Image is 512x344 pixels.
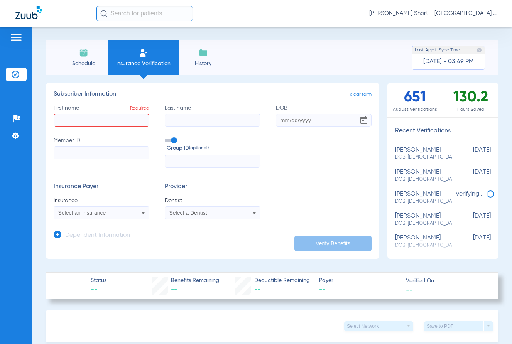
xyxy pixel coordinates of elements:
[15,6,42,19] img: Zuub Logo
[276,114,372,127] input: DOBOpen calendar
[356,113,372,128] button: Open calendar
[395,234,452,249] div: [PERSON_NAME]
[10,33,22,42] img: hamburger-icon
[387,106,443,113] span: August Verifications
[387,83,443,117] div: 651
[452,212,491,227] span: [DATE]
[54,137,149,168] label: Member ID
[254,277,310,285] span: Deductible Remaining
[91,277,106,285] span: Status
[54,146,149,159] input: Member ID
[294,236,372,251] button: Verify Benefits
[387,127,498,135] h3: Recent Verifications
[189,144,209,152] small: (optional)
[65,232,130,239] h3: Dependent Information
[477,47,482,53] img: last sync help info
[185,60,221,67] span: History
[456,191,484,197] span: verifying...
[423,58,474,66] span: [DATE] - 03:49 PM
[54,183,149,191] h3: Insurance Payer
[395,169,452,183] div: [PERSON_NAME]
[54,114,149,127] input: First nameRequired
[165,197,260,204] span: Dentist
[96,6,193,21] input: Search for patients
[319,277,399,285] span: Payer
[452,234,491,249] span: [DATE]
[395,147,452,161] div: [PERSON_NAME]
[350,91,372,98] span: clear form
[319,285,399,295] span: --
[79,48,88,57] img: Schedule
[91,285,106,295] span: --
[452,169,491,183] span: [DATE]
[369,10,497,17] span: [PERSON_NAME] Short - [GEOGRAPHIC_DATA] Dentistry
[165,114,260,127] input: Last name
[276,104,372,127] label: DOB
[443,83,498,117] div: 130.2
[167,144,260,152] span: Group ID
[406,286,413,294] span: --
[473,307,512,344] iframe: Chat Widget
[395,191,452,205] div: [PERSON_NAME]
[100,10,107,17] img: Search Icon
[395,154,452,161] span: DOB: [DEMOGRAPHIC_DATA]
[415,46,461,54] span: Last Appt. Sync Time:
[395,198,452,205] span: DOB: [DEMOGRAPHIC_DATA]
[395,212,452,227] div: [PERSON_NAME]
[58,210,106,216] span: Select an Insurance
[171,277,219,285] span: Benefits Remaining
[395,176,452,183] span: DOB: [DEMOGRAPHIC_DATA]
[54,91,372,98] h3: Subscriber Information
[113,60,173,67] span: Insurance Verification
[130,106,149,111] span: Required
[452,147,491,161] span: [DATE]
[406,277,486,285] span: Verified On
[254,287,260,293] span: --
[395,220,452,227] span: DOB: [DEMOGRAPHIC_DATA]
[199,48,208,57] img: History
[443,106,498,113] span: Hours Saved
[139,48,148,57] img: Manual Insurance Verification
[165,104,260,127] label: Last name
[165,183,260,191] h3: Provider
[65,60,102,67] span: Schedule
[169,210,207,216] span: Select a Dentist
[54,197,149,204] span: Insurance
[171,287,177,293] span: --
[54,104,149,127] label: First name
